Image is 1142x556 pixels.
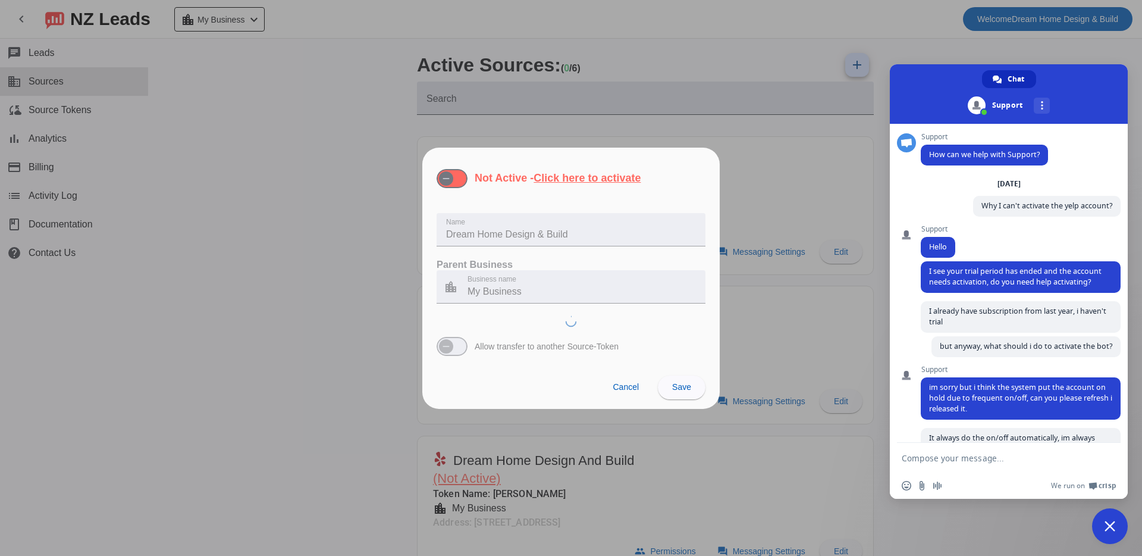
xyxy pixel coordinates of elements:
span: Insert an emoji [902,481,911,491]
span: How can we help with Support? [929,149,1040,160]
div: Chat [982,70,1036,88]
div: [DATE] [997,180,1021,188]
span: Audio message [933,481,942,491]
button: Cancel [603,376,648,399]
span: I already have subscription from last year, i haven't trial [929,306,1106,327]
mat-label: Business name [468,275,516,283]
b: Not Active - [475,172,641,184]
span: We run on [1051,481,1085,491]
button: Save [658,376,705,399]
div: More channels [1034,98,1050,114]
h3: Parent Business [437,258,705,270]
span: Save [672,382,691,392]
span: Hello [929,242,947,252]
label: Allow transfer to another Source-Token [472,341,619,352]
span: Send a file [917,481,927,491]
span: Support [921,366,1121,374]
span: Support [921,225,955,233]
span: Why I can't activate the yelp account? [981,201,1112,211]
span: Chat [1008,70,1024,88]
span: but anyway, what should i do to activate the bot? [940,341,1112,351]
span: Support [921,133,1048,141]
span: I see your trial period has ended and the account needs activation, do you need help activating? [929,266,1102,287]
span: Crisp [1099,481,1116,491]
textarea: Compose your message... [902,453,1090,464]
span: Cancel [613,382,639,392]
mat-label: Name [446,218,465,226]
mat-icon: location_city [437,280,465,294]
span: im sorry but i think the system put the account on hold due to frequent on/off, can you please re... [929,382,1112,414]
div: Close chat [1092,508,1128,544]
a: We run onCrisp [1051,481,1116,491]
span: It always do the on/off automatically, im always need to return it back to on [929,433,1095,454]
u: Click here to activate [534,172,641,184]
